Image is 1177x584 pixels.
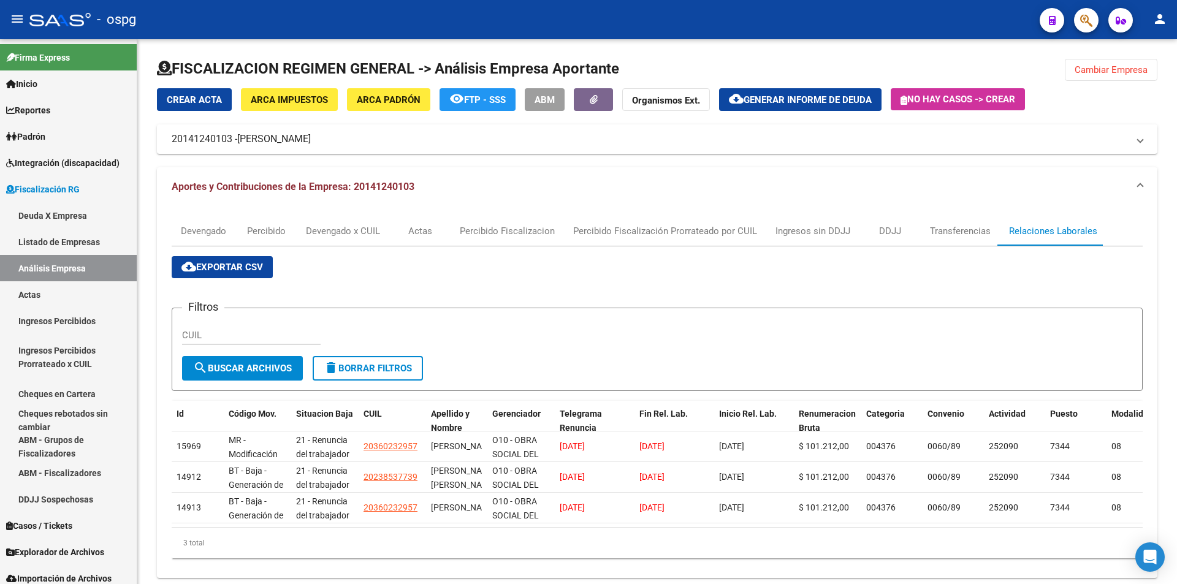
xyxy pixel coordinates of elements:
[464,94,506,105] span: FTP - SSS
[157,59,619,78] h1: FISCALIZACION REGIMEN GENERAL -> Análisis Empresa Aportante
[224,401,291,455] datatable-header-cell: Código Mov.
[431,441,497,451] span: TORALEZ DANIEL EZEQUIEL
[177,472,201,482] span: 14912
[928,409,964,419] span: Convenio
[1075,64,1148,75] span: Cambiar Empresa
[923,401,984,455] datatable-header-cell: Convenio
[573,224,757,238] div: Percibido Fiscalización Prorrateado por CUIL
[177,409,184,419] span: Id
[1111,472,1121,482] span: 08
[6,130,45,143] span: Padrón
[6,183,80,196] span: Fiscalización RG
[928,472,961,482] span: 0060/89
[1111,441,1121,451] span: 08
[449,91,464,106] mat-icon: remove_red_eye
[364,502,417,512] span: 20360232957
[229,409,276,419] span: Código Mov.
[719,472,744,482] span: [DATE]
[172,528,1143,558] div: 3 total
[324,363,412,374] span: Borrar Filtros
[799,441,849,451] span: $ 101.212,00
[1111,409,1153,419] span: Modalidad
[364,441,417,451] span: 20360232957
[560,409,602,433] span: Telegrama Renuncia
[172,256,273,278] button: Exportar CSV
[560,441,585,451] span: [DATE]
[6,51,70,64] span: Firma Express
[1065,59,1157,81] button: Cambiar Empresa
[251,94,328,105] span: ARCA Impuestos
[632,95,700,106] strong: Organismos Ext.
[799,472,849,482] span: $ 101.212,00
[172,181,414,192] span: Aportes y Contribuciones de la Empresa: 20141240103
[866,409,905,419] span: Categoria
[313,356,423,381] button: Borrar Filtros
[1050,502,1070,512] span: 7344
[560,502,585,512] span: [DATE]
[866,472,896,482] span: 004376
[639,472,665,482] span: [DATE]
[1045,401,1107,455] datatable-header-cell: Puesto
[172,132,1128,146] mat-panel-title: 20141240103 -
[639,502,665,512] span: [DATE]
[984,401,1045,455] datatable-header-cell: Actividad
[891,88,1025,110] button: No hay casos -> Crear
[622,88,710,111] button: Organismos Ext.
[97,6,136,33] span: - ospg
[181,224,226,238] div: Devengado
[296,435,349,515] span: 21 - Renuncia del trabajador / ART.240 - LCT / ART.64 Inc.a) L22248 y otras
[157,88,232,111] button: Crear Acta
[1050,441,1070,451] span: 7344
[426,401,487,455] datatable-header-cell: Apellido y Nombre
[1050,409,1078,419] span: Puesto
[359,401,426,455] datatable-header-cell: CUIL
[928,441,961,451] span: 0060/89
[167,94,222,105] span: Crear Acta
[1050,472,1070,482] span: 7344
[1111,502,1121,512] span: 08
[440,88,516,111] button: FTP - SSS
[714,401,794,455] datatable-header-cell: Inicio Rel. Lab.
[408,224,432,238] div: Actas
[157,167,1157,207] mat-expansion-panel-header: Aportes y Contribuciones de la Empresa: 20141240103
[324,360,338,375] mat-icon: delete
[639,441,665,451] span: [DATE]
[431,466,497,490] span: ARGUELLO BRIZUELA OSCAR DANIEL
[10,12,25,26] mat-icon: menu
[6,77,37,91] span: Inicio
[928,502,961,512] span: 0060/89
[794,401,861,455] datatable-header-cell: Renumeracion Bruta
[177,502,201,512] span: 14913
[364,472,417,482] span: 20238537739
[364,409,382,419] span: CUIL
[431,409,470,433] span: Apellido y Nombre
[172,401,224,455] datatable-header-cell: Id
[193,360,208,375] mat-icon: search
[989,409,1026,419] span: Actividad
[989,441,1018,451] span: 252090
[719,88,882,111] button: Generar informe de deuda
[291,401,359,455] datatable-header-cell: Situacion Baja
[535,94,555,105] span: ABM
[157,207,1157,578] div: Aportes y Contribuciones de la Empresa: 20141240103
[460,224,555,238] div: Percibido Fiscalizacion
[181,262,263,273] span: Exportar CSV
[866,441,896,451] span: 004376
[799,502,849,512] span: $ 101.212,00
[431,502,497,512] span: TORALEZ DANIEL EZEQUIEL
[989,502,1018,512] span: 252090
[296,409,353,419] span: Situacion Baja
[306,224,380,238] div: Devengado x CUIL
[1107,401,1168,455] datatable-header-cell: Modalidad
[487,401,555,455] datatable-header-cell: Gerenciador
[560,472,585,482] span: [DATE]
[193,363,292,374] span: Buscar Archivos
[492,435,539,487] span: O10 - OBRA SOCIAL DEL PERSONAL GRAFICO
[719,502,744,512] span: [DATE]
[492,466,539,517] span: O10 - OBRA SOCIAL DEL PERSONAL GRAFICO
[182,298,224,316] h3: Filtros
[177,441,201,451] span: 15969
[6,519,72,533] span: Casos / Tickets
[229,466,283,504] span: BT - Baja - Generación de Clave
[930,224,991,238] div: Transferencias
